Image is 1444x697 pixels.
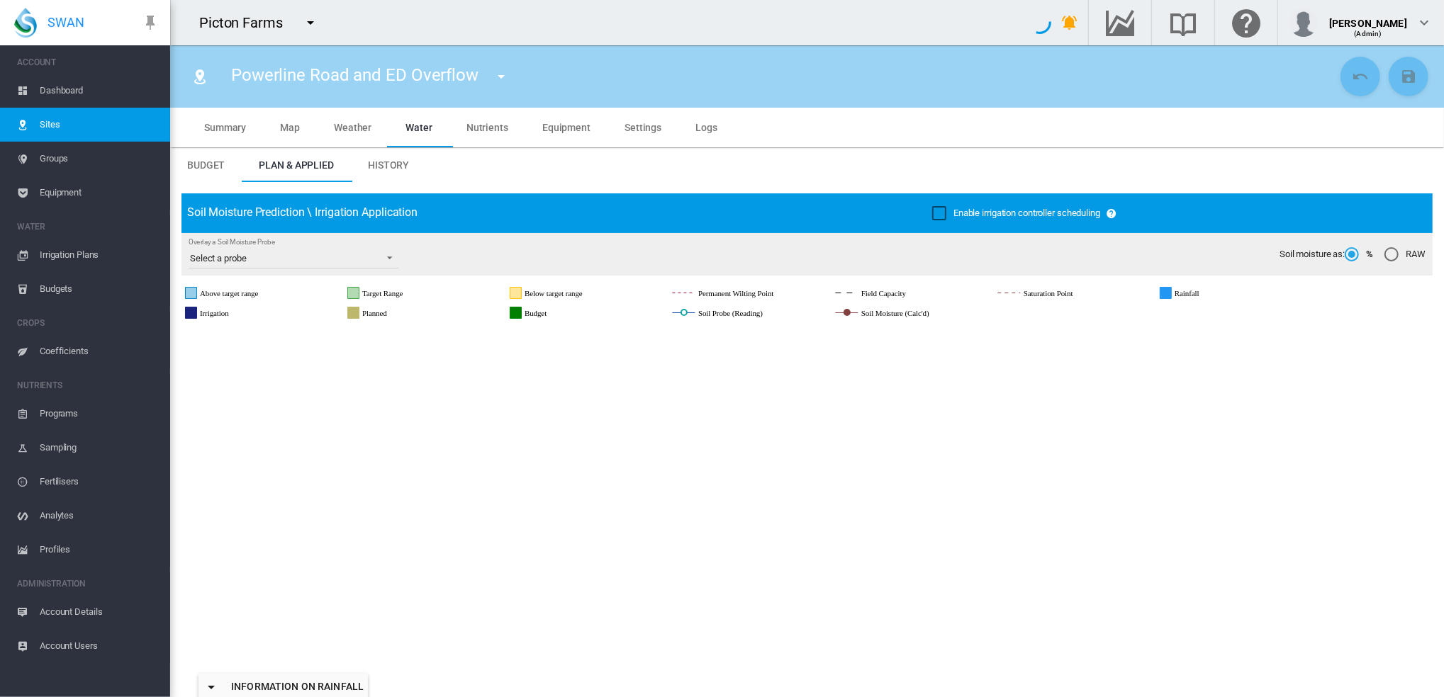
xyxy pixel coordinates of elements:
g: Target Range [348,287,453,300]
div: Picton Farms [199,13,296,33]
button: icon-menu-down [296,8,325,37]
g: Permanent Wilting Point [673,287,831,300]
md-icon: icon-content-save [1400,68,1417,85]
g: Rainfall [1160,287,1243,300]
span: (Admin) [1355,30,1382,38]
md-icon: icon-map-marker-radius [191,68,208,85]
span: Equipment [40,176,159,210]
md-icon: icon-menu-down [302,14,319,31]
span: CROPS [17,312,159,334]
md-icon: Search the knowledge base [1166,14,1200,31]
span: Budgets [40,272,159,306]
g: Above target range [186,287,314,300]
button: Click to go to list of Sites [186,62,214,91]
div: [PERSON_NAME] [1329,11,1407,25]
g: Below target range [510,287,637,300]
span: Sites [40,108,159,142]
span: Profiles [40,533,159,567]
span: Programs [40,397,159,431]
md-icon: icon-pin [142,14,159,31]
md-checkbox: Enable irrigation controller scheduling [932,207,1100,220]
span: Soil moisture as: [1280,248,1345,261]
span: Analytes [40,499,159,533]
span: Sampling [40,431,159,465]
span: Plan & Applied [259,159,334,171]
div: Select a probe [190,253,247,263]
span: Coefficients [40,334,159,368]
button: icon-menu-down [487,62,515,91]
g: Irrigation [186,307,275,319]
span: NUTRIENTS [17,374,159,397]
button: icon-bell-ring [1056,8,1084,37]
md-icon: icon-menu-down [493,68,510,85]
span: Budget [187,159,225,171]
img: SWAN-Landscape-Logo-Colour-drop.png [14,8,37,38]
span: Account Details [40,595,159,629]
span: SWAN [47,13,84,31]
span: WATER [17,215,159,238]
span: Logs [695,122,717,133]
span: Irrigation Plans [40,238,159,272]
span: Groups [40,142,159,176]
img: profile.jpg [1289,8,1318,37]
g: Soil Probe (Reading) [673,307,817,319]
span: Account Users [40,629,159,663]
md-icon: icon-bell-ring [1061,14,1078,31]
g: Budget [510,307,592,319]
md-icon: icon-menu-down [203,679,220,696]
md-radio-button: % [1345,248,1373,261]
md-icon: Click here for help [1229,14,1263,31]
g: Soil Moisture (Calc'd) [836,307,983,319]
g: Saturation Point [998,287,1126,300]
span: Map [280,122,300,133]
md-icon: icon-undo [1352,68,1369,85]
span: History [368,159,409,171]
span: ACCOUNT [17,51,159,74]
g: Planned [348,307,432,319]
span: Water [405,122,432,133]
button: Cancel Changes [1341,57,1380,96]
span: Dashboard [40,74,159,108]
span: Soil Moisture Prediction \ Irrigation Application [187,205,418,219]
span: Equipment [542,122,591,133]
g: Field Capacity [836,287,954,300]
md-select: Overlay a Soil Moisture Probe: Select a probe [189,247,398,268]
md-radio-button: RAW [1384,248,1426,261]
span: Fertilisers [40,465,159,499]
md-icon: Go to the Data Hub [1103,14,1137,31]
span: Nutrients [466,122,508,133]
span: ADMINISTRATION [17,572,159,595]
button: Save Changes [1389,57,1428,96]
span: Powerline Road and ED Overflow [231,65,478,85]
span: Summary [204,122,246,133]
span: Enable irrigation controller scheduling [953,208,1100,218]
span: Weather [334,122,371,133]
md-icon: icon-chevron-down [1416,14,1433,31]
span: Settings [625,122,661,133]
